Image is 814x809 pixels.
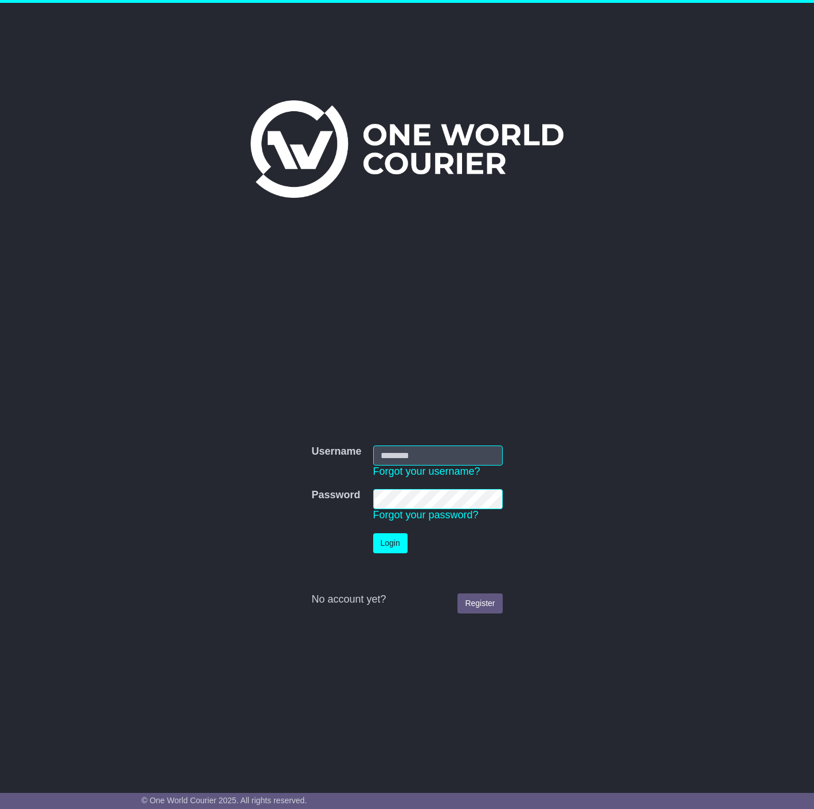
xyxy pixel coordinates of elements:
[311,593,502,606] div: No account yet?
[251,100,563,198] img: One World
[373,533,408,553] button: Login
[142,796,307,805] span: © One World Courier 2025. All rights reserved.
[373,509,479,521] a: Forgot your password?
[457,593,502,613] a: Register
[373,466,480,477] a: Forgot your username?
[311,489,360,502] label: Password
[311,445,361,458] label: Username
